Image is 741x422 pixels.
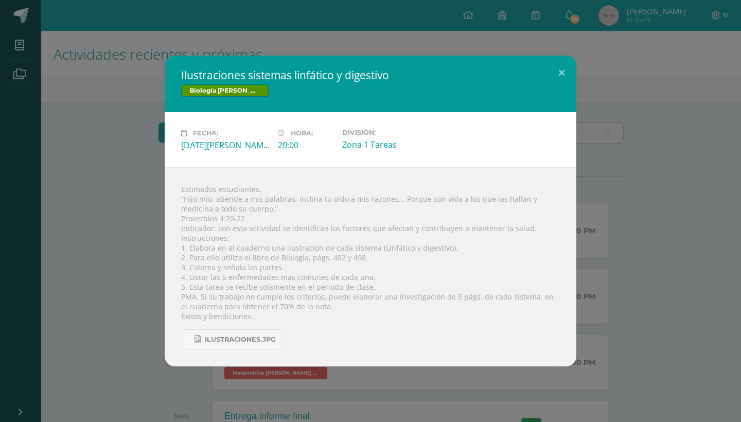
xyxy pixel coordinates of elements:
[205,336,276,344] span: Ilustraciones.jpg
[342,139,431,150] div: Zona 1 Tareas
[181,68,560,82] h2: Ilustraciones sistemas linfático y digestivo
[291,129,313,137] span: Hora:
[193,129,218,137] span: Fecha:
[547,56,576,91] button: Close (Esc)
[181,84,269,97] span: Biología [PERSON_NAME] V
[342,129,431,136] label: División:
[181,139,270,151] div: [DATE][PERSON_NAME]
[184,329,281,349] a: Ilustraciones.jpg
[165,167,576,366] div: Estimados estudiantes. “Hijo mío, atiende a mis palabras; inclina tu oído a mis razones... Porque...
[278,139,334,151] div: 20:00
